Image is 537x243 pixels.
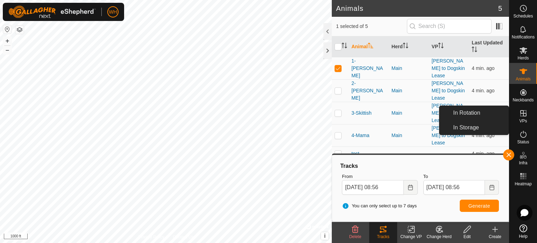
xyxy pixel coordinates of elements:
[472,133,494,138] span: Aug 21, 2025, 8:51 AM
[423,173,499,180] label: To
[438,44,444,49] p-sorticon: Activate to sort
[432,58,465,78] a: [PERSON_NAME] to Dogskin Lease
[392,109,426,117] div: Main
[439,121,509,135] li: In Storage
[453,109,480,117] span: In Rotation
[519,234,528,238] span: Help
[469,36,509,57] th: Last Updated
[336,23,407,30] span: 1 selected of 5
[324,233,325,239] span: i
[336,4,498,13] h2: Animals
[342,44,347,49] p-sorticon: Activate to sort
[460,200,499,212] button: Generate
[138,234,165,240] a: Privacy Policy
[173,234,193,240] a: Contact Us
[432,151,434,156] app-display-virtual-paddock-transition: -
[351,80,386,102] span: 2-[PERSON_NAME]
[342,173,417,180] label: From
[432,125,465,145] a: [PERSON_NAME] to Dogskin Lease
[432,80,465,101] a: [PERSON_NAME] to Dogskin Lease
[509,222,537,241] a: Help
[15,26,24,34] button: Map Layers
[407,19,492,34] input: Search (S)
[351,57,386,79] span: 1-[PERSON_NAME]
[368,44,373,49] p-sorticon: Activate to sort
[429,36,469,57] th: VP
[472,151,494,156] span: Aug 21, 2025, 8:51 AM
[392,132,426,139] div: Main
[498,3,502,14] span: 5
[403,44,408,49] p-sorticon: Activate to sort
[517,140,529,144] span: Status
[468,203,490,209] span: Generate
[453,123,479,132] span: In Storage
[8,6,96,18] img: Gallagher Logo
[517,56,529,60] span: Herds
[512,35,535,39] span: Notifications
[439,106,509,120] li: In Rotation
[513,98,534,102] span: Neckbands
[472,48,477,53] p-sorticon: Activate to sort
[472,88,494,93] span: Aug 21, 2025, 8:51 AM
[513,14,533,18] span: Schedules
[369,234,397,240] div: Tracks
[339,162,502,170] div: Tracks
[389,36,429,57] th: Herd
[392,150,426,157] div: -
[351,150,359,157] span: test
[519,119,527,123] span: VPs
[351,109,372,117] span: 3-Skittish
[425,234,453,240] div: Change Herd
[453,234,481,240] div: Edit
[515,182,532,186] span: Heatmap
[321,232,329,240] button: i
[3,25,12,34] button: Reset Map
[3,46,12,54] button: –
[349,36,389,57] th: Animal
[349,234,361,239] span: Delete
[481,234,509,240] div: Create
[519,161,527,165] span: Infra
[109,8,117,16] span: WH
[397,234,425,240] div: Change VP
[404,180,418,195] button: Choose Date
[351,132,369,139] span: 4-Mama
[3,37,12,45] button: +
[485,180,499,195] button: Choose Date
[392,87,426,94] div: Main
[342,202,417,209] span: You can only select up to 7 days
[449,106,509,120] a: In Rotation
[472,65,494,71] span: Aug 21, 2025, 8:51 AM
[392,65,426,72] div: Main
[516,77,531,81] span: Animals
[432,103,465,123] a: [PERSON_NAME] to Dogskin Lease
[449,121,509,135] a: In Storage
